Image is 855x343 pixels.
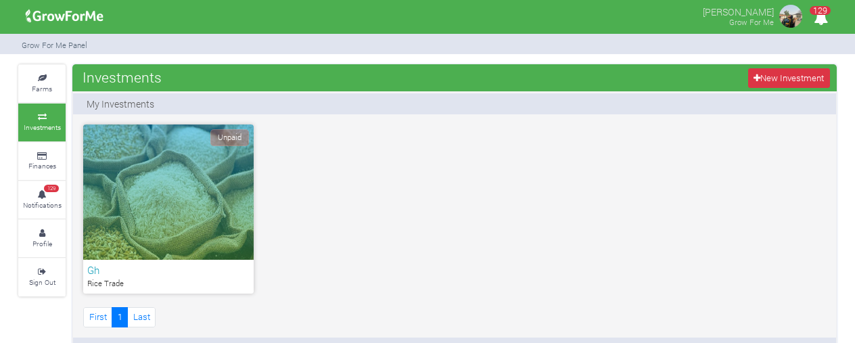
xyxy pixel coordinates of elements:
nav: Page Navigation [83,307,156,327]
p: My Investments [87,97,154,111]
a: 129 Notifications [18,181,66,219]
a: First [83,307,112,327]
a: Unpaid Gh Rice Trade [83,124,254,294]
a: Finances [18,143,66,180]
small: Finances [28,161,56,170]
small: Grow For Me Panel [22,40,87,50]
small: Farms [32,84,52,93]
a: 129 [808,13,834,26]
a: Investments [18,104,66,141]
span: Investments [79,64,165,91]
span: Unpaid [210,129,249,146]
a: Sign Out [18,258,66,296]
a: 1 [112,307,128,327]
a: Last [127,307,156,327]
img: growforme image [21,3,108,30]
small: Notifications [23,200,62,210]
a: New Investment [748,68,830,88]
small: Profile [32,239,52,248]
p: Rice Trade [87,278,250,290]
a: Profile [18,220,66,257]
span: 129 [44,185,59,193]
span: 129 [810,6,831,15]
small: Grow For Me [729,17,774,27]
p: [PERSON_NAME] [703,3,774,19]
img: growforme image [777,3,804,30]
small: Sign Out [29,277,55,287]
h6: Gh [87,264,250,276]
small: Investments [24,122,61,132]
a: Farms [18,65,66,102]
i: Notifications [808,3,834,33]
